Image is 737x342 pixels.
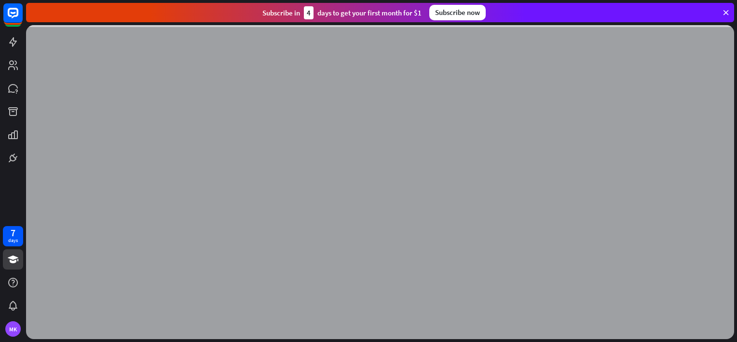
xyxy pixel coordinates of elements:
div: days [8,237,18,244]
div: 7 [11,228,15,237]
div: Subscribe in days to get your first month for $1 [262,6,422,19]
div: Subscribe now [429,5,486,20]
div: MK [5,321,21,337]
div: 4 [304,6,314,19]
a: 7 days [3,226,23,246]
